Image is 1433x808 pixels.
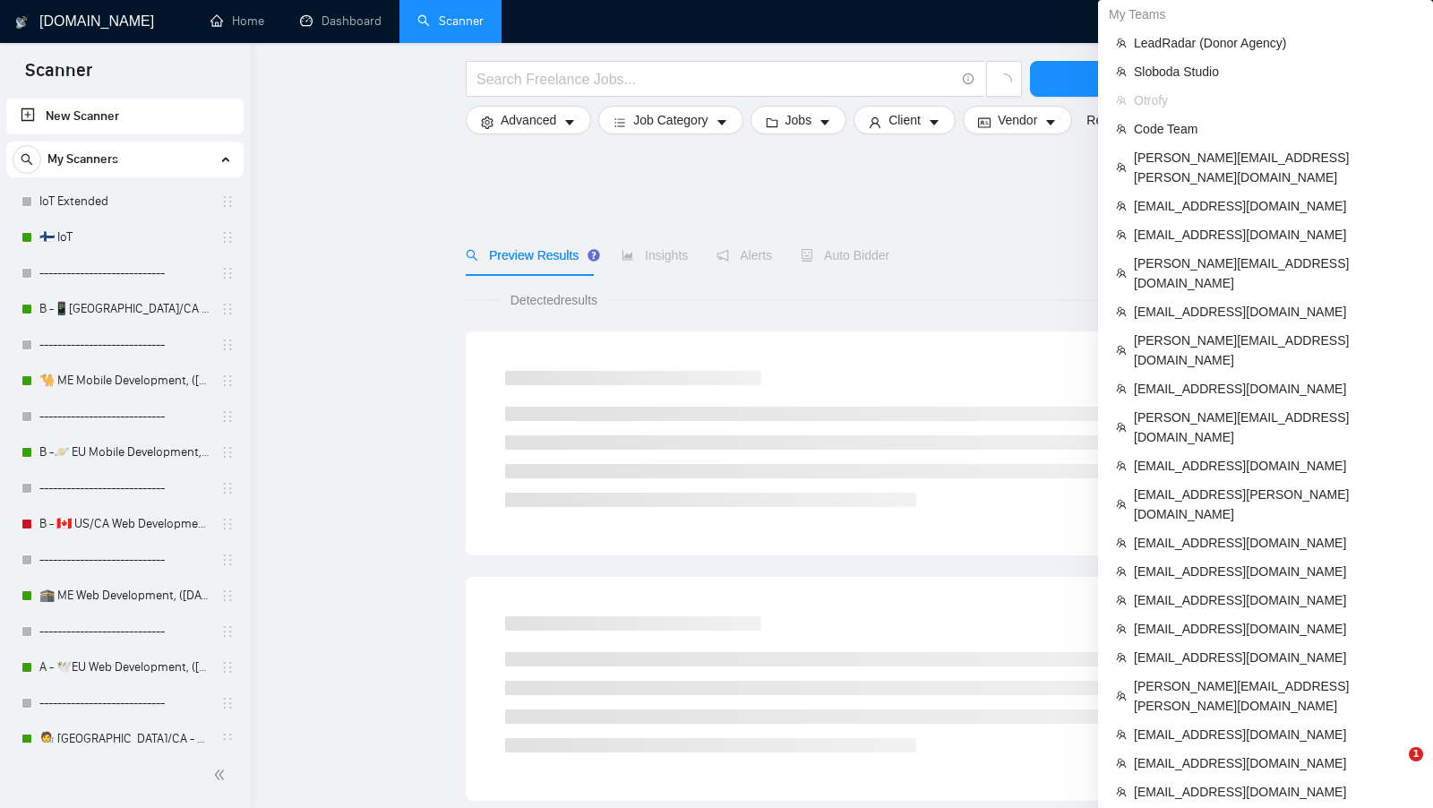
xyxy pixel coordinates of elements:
[1134,302,1415,322] span: [EMAIL_ADDRESS][DOMAIN_NAME]
[1134,619,1415,639] span: [EMAIL_ADDRESS][DOMAIN_NAME]
[801,249,813,262] span: robot
[1409,747,1423,761] span: 1
[220,445,235,460] span: holder
[1116,383,1127,394] span: team
[1116,306,1127,317] span: team
[766,116,778,129] span: folder
[963,73,974,85] span: info-circle
[1030,61,1211,97] button: Save
[598,106,742,134] button: barsJob Categorycaret-down
[801,248,889,262] span: Auto Bidder
[6,99,244,134] li: New Scanner
[1134,648,1415,667] span: [EMAIL_ADDRESS][DOMAIN_NAME]
[1134,119,1415,139] span: Code Team
[39,184,210,219] a: IoT Extended
[1086,110,1136,130] a: Reset All
[1134,676,1415,716] span: [PERSON_NAME][EMAIL_ADDRESS][PERSON_NAME][DOMAIN_NAME]
[39,506,210,542] a: B - 🇨🇦 US/CA Web Development, ([DATE])
[39,614,210,649] a: ----------------------------
[996,73,1012,90] span: loading
[1372,747,1415,790] iframe: Intercom live chat
[1134,456,1415,476] span: [EMAIL_ADDRESS][DOMAIN_NAME]
[586,247,602,263] div: Tooltip anchor
[220,230,235,245] span: holder
[1134,90,1415,110] span: Otrofy
[1116,345,1127,356] span: team
[1134,562,1415,581] span: [EMAIL_ADDRESS][DOMAIN_NAME]
[300,13,382,29] a: dashboardDashboard
[220,660,235,675] span: holder
[39,219,210,255] a: 🇫🇮 IoT
[785,110,812,130] span: Jobs
[466,248,593,262] span: Preview Results
[39,578,210,614] a: 🕋 ME Web Development, ([DATE])
[1116,691,1127,701] span: team
[220,517,235,531] span: holder
[220,409,235,424] span: holder
[963,106,1072,134] button: idcardVendorcaret-down
[1134,62,1415,82] span: Sloboda Studio
[1116,787,1127,797] span: team
[220,266,235,280] span: holder
[39,363,210,399] a: 🐪 ME Mobile Development, ([DATE])
[1116,595,1127,606] span: team
[13,145,41,174] button: search
[1134,331,1415,370] span: [PERSON_NAME][EMAIL_ADDRESS][DOMAIN_NAME]
[39,542,210,578] a: ----------------------------
[39,685,210,721] a: ----------------------------
[1116,758,1127,769] span: team
[47,142,118,177] span: My Scanners
[220,696,235,710] span: holder
[1116,499,1127,510] span: team
[1116,623,1127,634] span: team
[1134,533,1415,553] span: [EMAIL_ADDRESS][DOMAIN_NAME]
[39,470,210,506] a: ----------------------------
[210,13,264,29] a: homeHome
[481,116,493,129] span: setting
[1134,408,1415,447] span: [PERSON_NAME][EMAIL_ADDRESS][DOMAIN_NAME]
[1116,162,1127,173] span: team
[819,116,831,129] span: caret-down
[39,434,210,470] a: B -🪐 EU Mobile Development, ([DATE])
[21,99,229,134] a: New Scanner
[751,106,847,134] button: folderJobscaret-down
[978,116,991,129] span: idcard
[39,399,210,434] a: ----------------------------
[1116,566,1127,577] span: team
[466,249,478,262] span: search
[1134,725,1415,744] span: [EMAIL_ADDRESS][DOMAIN_NAME]
[39,291,210,327] a: B -📱[GEOGRAPHIC_DATA]/CA Mobile Development, ([DATE])
[622,248,688,262] span: Insights
[1116,652,1127,663] span: team
[1116,729,1127,740] span: team
[466,106,591,134] button: settingAdvancedcaret-down
[869,116,881,129] span: user
[220,194,235,209] span: holder
[220,553,235,567] span: holder
[716,116,728,129] span: caret-down
[1116,95,1127,106] span: team
[220,624,235,639] span: holder
[1116,124,1127,134] span: team
[1134,782,1415,802] span: [EMAIL_ADDRESS][DOMAIN_NAME]
[498,290,610,310] span: Detected results
[1134,379,1415,399] span: [EMAIL_ADDRESS][DOMAIN_NAME]
[998,110,1037,130] span: Vendor
[1134,148,1415,187] span: [PERSON_NAME][EMAIL_ADDRESS][PERSON_NAME][DOMAIN_NAME]
[1116,201,1127,211] span: team
[622,249,634,262] span: area-chart
[1134,196,1415,216] span: [EMAIL_ADDRESS][DOMAIN_NAME]
[1116,537,1127,548] span: team
[220,732,235,746] span: holder
[1116,422,1127,433] span: team
[1116,268,1127,279] span: team
[1116,460,1127,471] span: team
[476,68,955,90] input: Search Freelance Jobs...
[220,589,235,603] span: holder
[213,766,231,784] span: double-left
[633,110,708,130] span: Job Category
[11,57,107,95] span: Scanner
[15,8,28,37] img: logo
[39,255,210,291] a: ----------------------------
[13,153,40,166] span: search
